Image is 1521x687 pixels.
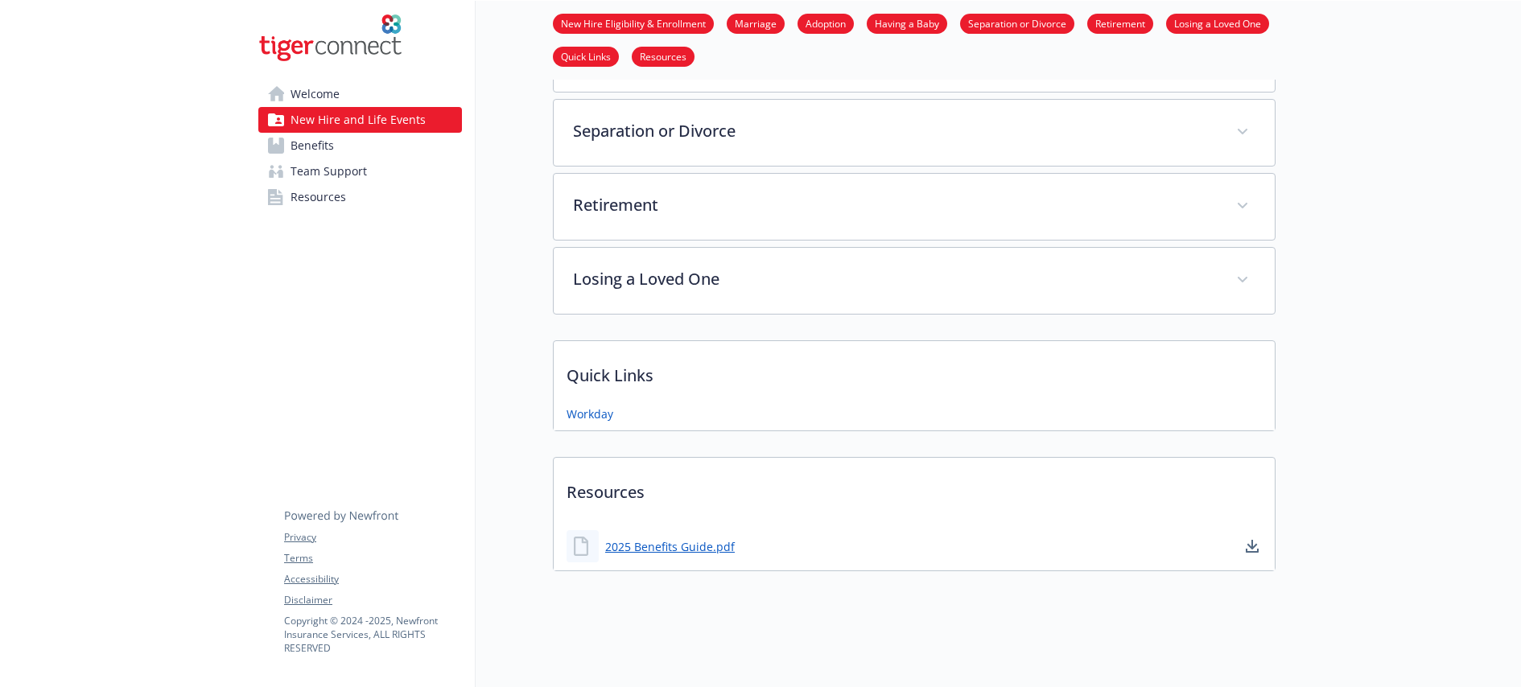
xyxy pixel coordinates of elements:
a: Resources [632,48,695,64]
a: Terms [284,551,461,566]
div: Separation or Divorce [554,100,1275,166]
a: Resources [258,184,462,210]
a: Adoption [798,15,854,31]
p: Losing a Loved One [573,267,1217,291]
span: Benefits [291,133,334,158]
span: Resources [291,184,346,210]
p: Resources [554,458,1275,517]
a: Team Support [258,158,462,184]
a: Separation or Divorce [960,15,1074,31]
a: Retirement [1087,15,1153,31]
div: Losing a Loved One [554,248,1275,314]
a: New Hire and Life Events [258,107,462,133]
a: Workday [567,405,613,422]
span: New Hire and Life Events [291,107,426,133]
span: Team Support [291,158,367,184]
a: Disclaimer [284,593,461,607]
span: Welcome [291,81,340,107]
a: 2025 Benefits Guide.pdf [605,538,735,555]
a: Welcome [258,81,462,107]
a: Losing a Loved One [1166,15,1269,31]
p: Retirement [573,193,1217,217]
a: New Hire Eligibility & Enrollment [553,15,714,31]
a: Accessibility [284,572,461,586]
a: Privacy [284,530,461,545]
a: download document [1243,537,1262,556]
a: Quick Links [553,48,619,64]
p: Separation or Divorce [573,119,1217,143]
a: Having a Baby [867,15,947,31]
a: Marriage [727,15,785,31]
p: Quick Links [554,341,1275,401]
a: Benefits [258,133,462,158]
p: Copyright © 2024 - 2025 , Newfront Insurance Services, ALL RIGHTS RESERVED [284,614,461,655]
div: Retirement [554,174,1275,240]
